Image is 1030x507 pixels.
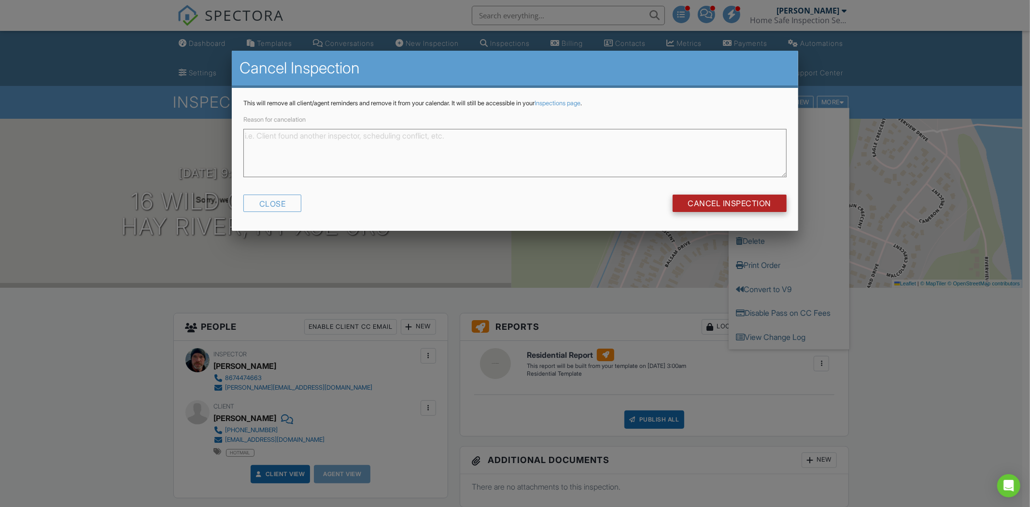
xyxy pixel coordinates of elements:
[243,116,306,123] label: Reason for cancelation
[243,195,302,212] div: Close
[243,99,787,107] p: This will remove all client/agent reminders and remove it from your calendar. It will still be ac...
[535,99,580,107] a: Inspections page
[240,58,790,78] h2: Cancel Inspection
[673,195,787,212] input: Cancel Inspection
[997,474,1020,497] div: Open Intercom Messenger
